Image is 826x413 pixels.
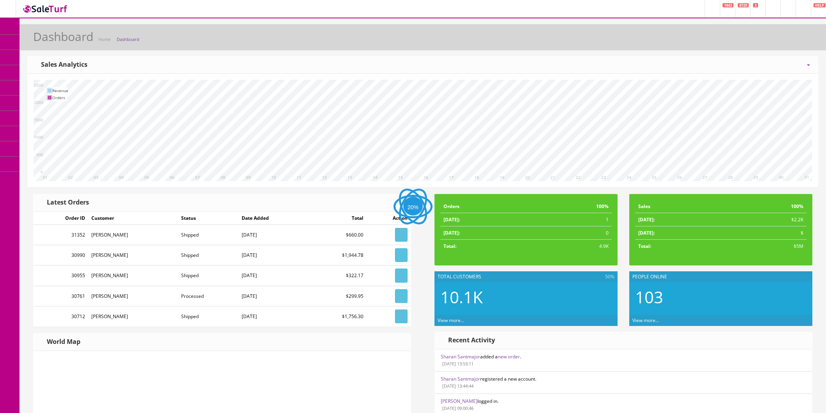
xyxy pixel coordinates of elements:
td: Shipped [178,245,239,265]
h2: 10.1K [440,288,612,306]
td: Date Added [239,212,309,225]
td: 30712 [34,306,88,326]
td: $1,756.30 [309,306,367,326]
td: $299.95 [309,286,367,306]
td: [DATE] [239,245,309,265]
td: Shipped [178,265,239,286]
a: View more... [438,317,464,324]
td: 0 [530,226,612,240]
td: Action [367,212,411,225]
td: [PERSON_NAME] [88,306,178,326]
a: View [395,310,408,323]
strong: Total: [638,243,651,249]
a: Sharan Santmajor [441,353,480,360]
td: [PERSON_NAME] [88,225,178,245]
td: $ [725,226,806,240]
td: Sales [635,200,725,213]
td: Shipped [178,225,239,245]
td: 1 [530,213,612,226]
li: added a . [435,349,812,372]
td: 4.9K [530,240,612,253]
td: Revenue [52,87,68,94]
h3: Sales Analytics [36,61,87,68]
td: [DATE] [239,306,309,326]
h1: Dashboard [33,30,93,43]
td: Status [178,212,239,225]
td: Orders [52,94,68,101]
a: View more... [632,317,659,324]
a: Home [98,36,110,42]
td: Orders [440,200,530,213]
span: 3 [753,3,758,7]
small: [DATE] 09:00:46 [441,405,474,411]
a: View [395,269,408,282]
td: Processed [178,286,239,306]
strong: Total: [443,243,456,249]
h3: Latest Orders [41,199,89,206]
span: 50% [603,273,614,280]
strong: [DATE]: [638,216,655,223]
td: $660.00 [309,225,367,245]
td: Shipped [178,306,239,326]
strong: [DATE]: [443,230,460,236]
img: SaleTurf [22,4,69,14]
td: $322.17 [309,265,367,286]
td: [DATE] [239,225,309,245]
td: $2.2K [725,213,806,226]
td: Customer [88,212,178,225]
td: $5M [725,240,806,253]
strong: [DATE]: [443,216,460,223]
td: 30761 [34,286,88,306]
li: registered a new account. [435,371,812,394]
td: 30990 [34,245,88,265]
small: [DATE] 13:44:44 [441,383,474,389]
td: [PERSON_NAME] [88,286,178,306]
div: Total Customers [434,271,618,282]
a: Dashboard [117,36,139,42]
span: HELP [814,3,826,7]
td: [DATE] [239,265,309,286]
a: View [395,248,408,262]
td: 31352 [34,225,88,245]
td: [PERSON_NAME] [88,245,178,265]
a: View [395,228,408,242]
td: 100% [530,200,612,213]
td: Total [309,212,367,225]
h3: Recent Activity [443,337,495,344]
td: Order ID [34,212,88,225]
a: new order [498,353,520,360]
h3: World Map [41,338,80,345]
a: View [395,289,408,303]
td: 30955 [34,265,88,286]
td: 100% [725,200,806,213]
a: Sharan Santmajor [441,376,480,382]
td: $1,944.78 [309,245,367,265]
div: People Online [629,271,812,282]
a: [PERSON_NAME] [441,398,477,404]
small: [DATE] 13:53:11 [441,361,474,367]
span: 1943 [723,3,733,7]
td: [PERSON_NAME] [88,265,178,286]
td: [DATE] [239,286,309,306]
span: 8725 [738,3,749,7]
strong: [DATE]: [638,230,655,236]
h2: 103 [635,288,806,306]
